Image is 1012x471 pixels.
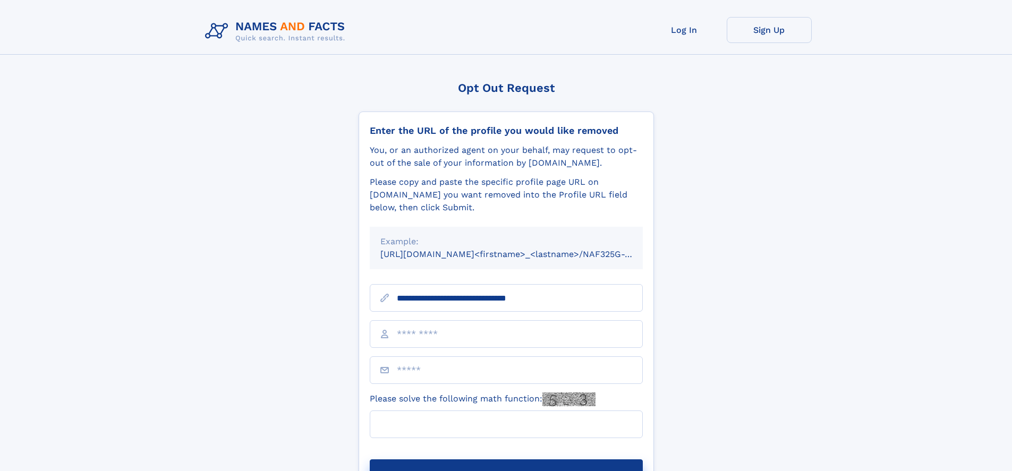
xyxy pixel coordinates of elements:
a: Sign Up [727,17,812,43]
small: [URL][DOMAIN_NAME]<firstname>_<lastname>/NAF325G-xxxxxxxx [380,249,663,259]
div: Please copy and paste the specific profile page URL on [DOMAIN_NAME] you want removed into the Pr... [370,176,643,214]
div: Enter the URL of the profile you would like removed [370,125,643,136]
div: You, or an authorized agent on your behalf, may request to opt-out of the sale of your informatio... [370,144,643,169]
img: Logo Names and Facts [201,17,354,46]
div: Opt Out Request [359,81,654,95]
div: Example: [380,235,632,248]
a: Log In [642,17,727,43]
label: Please solve the following math function: [370,392,596,406]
